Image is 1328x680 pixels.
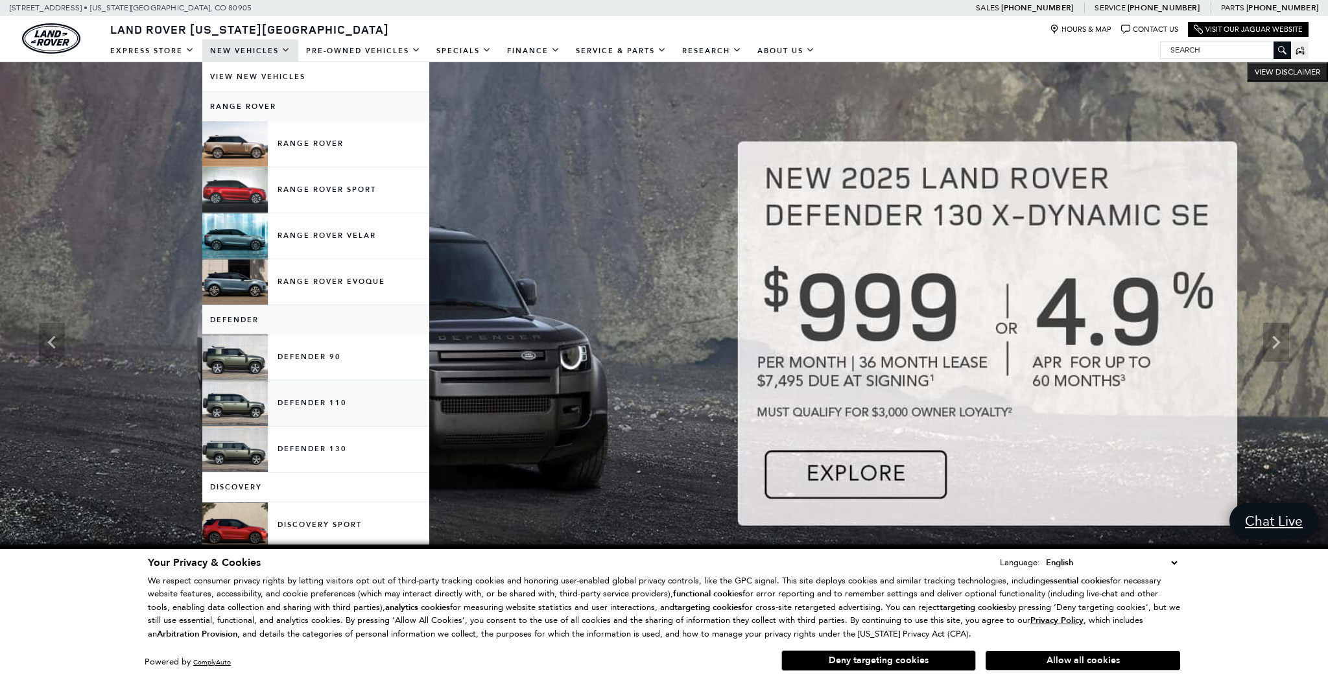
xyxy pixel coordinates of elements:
[1045,575,1110,587] strong: essential cookies
[202,334,429,380] a: Defender 90
[750,40,823,62] a: About Us
[976,3,999,12] span: Sales
[145,658,231,666] div: Powered by
[499,40,568,62] a: Finance
[148,574,1180,641] p: We respect consumer privacy rights by letting visitors opt out of third-party tracking cookies an...
[1000,558,1040,567] div: Language:
[429,40,499,62] a: Specials
[1255,67,1320,77] span: VIEW DISCLAIMER
[1239,512,1309,530] span: Chat Live
[39,323,65,362] div: Previous
[1246,3,1318,13] a: [PHONE_NUMBER]
[1229,503,1318,539] a: Chat Live
[102,21,397,37] a: Land Rover [US_STATE][GEOGRAPHIC_DATA]
[148,556,261,570] span: Your Privacy & Cookies
[1095,3,1125,12] span: Service
[202,92,429,121] a: Range Rover
[986,651,1180,670] button: Allow all cookies
[202,213,429,259] a: Range Rover Velar
[202,121,429,167] a: Range Rover
[940,602,1007,613] strong: targeting cookies
[673,588,742,600] strong: functional cookies
[1121,25,1178,34] a: Contact Us
[110,21,389,37] span: Land Rover [US_STATE][GEOGRAPHIC_DATA]
[22,23,80,54] a: land-rover
[1221,3,1244,12] span: Parts
[568,40,674,62] a: Service & Parts
[202,259,429,305] a: Range Rover Evoque
[102,40,202,62] a: EXPRESS STORE
[10,3,252,12] a: [STREET_ADDRESS] • [US_STATE][GEOGRAPHIC_DATA], CO 80905
[1030,615,1084,626] u: Privacy Policy
[1001,3,1073,13] a: [PHONE_NUMBER]
[1194,25,1303,34] a: Visit Our Jaguar Website
[674,40,750,62] a: Research
[1263,323,1289,362] div: Next
[202,167,429,213] a: Range Rover Sport
[202,62,429,91] a: View New Vehicles
[298,40,429,62] a: Pre-Owned Vehicles
[202,502,429,548] a: Discovery Sport
[202,305,429,334] a: Defender
[1050,25,1111,34] a: Hours & Map
[385,602,450,613] strong: analytics cookies
[22,23,80,54] img: Land Rover
[202,40,298,62] a: New Vehicles
[1161,42,1290,58] input: Search
[202,427,429,472] a: Defender 130
[1128,3,1200,13] a: [PHONE_NUMBER]
[102,40,823,62] nav: Main Navigation
[781,650,976,671] button: Deny targeting cookies
[157,628,237,640] strong: Arbitration Provision
[1043,556,1180,570] select: Language Select
[1247,62,1328,82] button: VIEW DISCLAIMER
[674,602,742,613] strong: targeting cookies
[202,381,429,426] a: Defender 110
[193,658,231,666] a: ComplyAuto
[202,473,429,502] a: Discovery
